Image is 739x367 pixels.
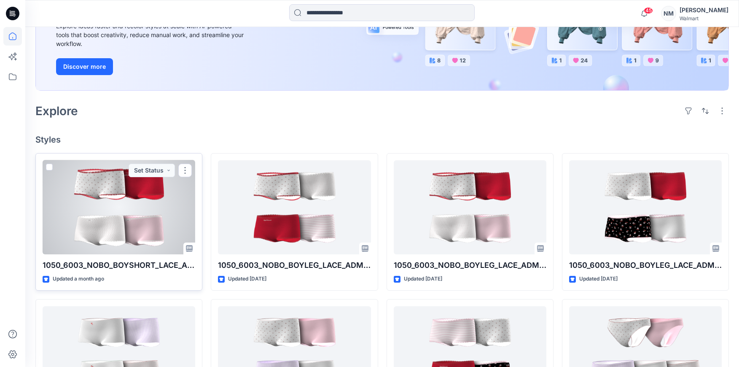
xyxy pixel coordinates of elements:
p: Updated a month ago [53,275,104,283]
p: Updated [DATE] [579,275,618,283]
a: 1050_6003_NOBO_BOYLEG_LACE_ADM_OPT2-REVISED [569,160,722,255]
p: 1050_6003_NOBO_BOYLEG_LACE_ADM_OPT1-REVISED [394,259,546,271]
a: 1050_6003_NOBO_BOYSHORT_LACE_ADM_OPT1_EMB UPDATED [43,160,195,255]
a: Discover more [56,58,246,75]
p: 1050_6003_NOBO_BOYLEG_LACE_ADM_OPT2-REVISED [569,259,722,271]
div: NM [661,6,676,21]
div: [PERSON_NAME] [680,5,728,15]
div: Explore ideas faster and recolor styles at scale with AI-powered tools that boost creativity, red... [56,22,246,48]
a: 1050_6003_NOBO_BOYLEG_LACE_ADM_OPT1_EMB-REVISED [218,160,371,255]
div: Walmart [680,15,728,22]
h4: Styles [35,135,729,145]
h2: Explore [35,104,78,118]
p: Updated [DATE] [228,275,266,283]
p: Updated [DATE] [404,275,442,283]
a: 1050_6003_NOBO_BOYLEG_LACE_ADM_OPT1-REVISED [394,160,546,255]
button: Discover more [56,58,113,75]
p: 1050_6003_NOBO_BOYLEG_LACE_ADM_OPT1_EMB-REVISED [218,259,371,271]
p: 1050_6003_NOBO_BOYSHORT_LACE_ADM_OPT1_EMB UPDATED [43,259,195,271]
span: 45 [644,7,653,14]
